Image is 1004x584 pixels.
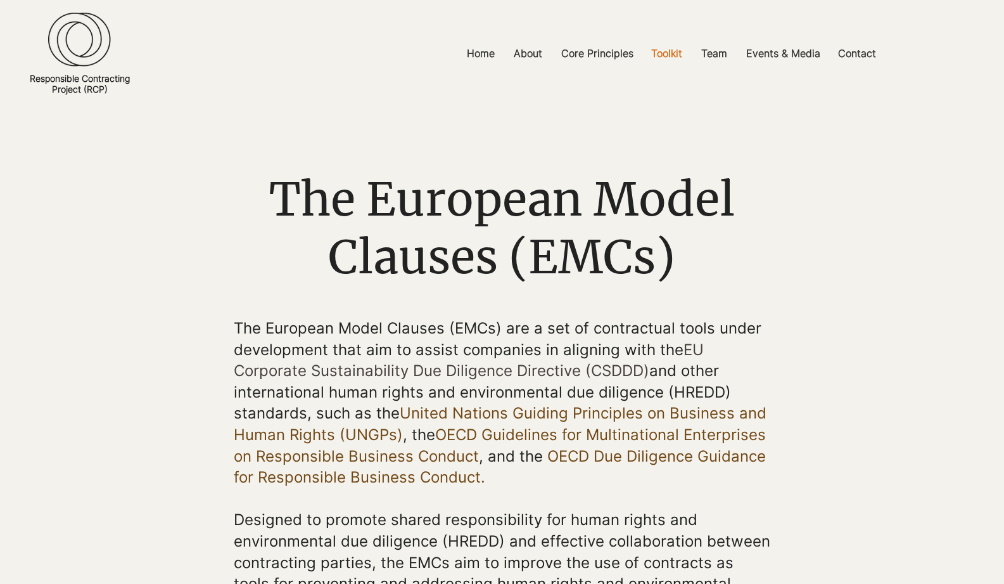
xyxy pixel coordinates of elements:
[645,39,689,68] p: Toolkit
[740,39,827,68] p: Events & Media
[737,39,829,68] a: Events & Media
[692,39,737,68] a: Team
[234,425,766,465] a: OECD Guidelines for Multinational Enterprises on Responsible Business Conduct
[507,39,549,68] p: About
[642,39,692,68] a: Toolkit
[234,319,761,422] span: The European Model Clauses (EMCs) are a set of contractual tools under development that aim to as...
[457,39,504,68] a: Home
[234,404,766,444] a: United Nations Guiding Principles on Business and Human Rights (UNGPs)
[234,318,772,488] p: he , the , and the
[695,39,734,68] p: Team
[350,39,993,68] nav: Site
[829,39,886,68] a: Contact
[832,39,882,68] p: Contact
[461,39,501,68] p: Home
[269,171,735,286] span: The European Model Clauses (EMCs)
[555,39,640,68] p: Core Principles
[30,73,130,94] a: Responsible ContractingProject (RCP)
[552,39,642,68] a: Core Principles
[504,39,552,68] a: About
